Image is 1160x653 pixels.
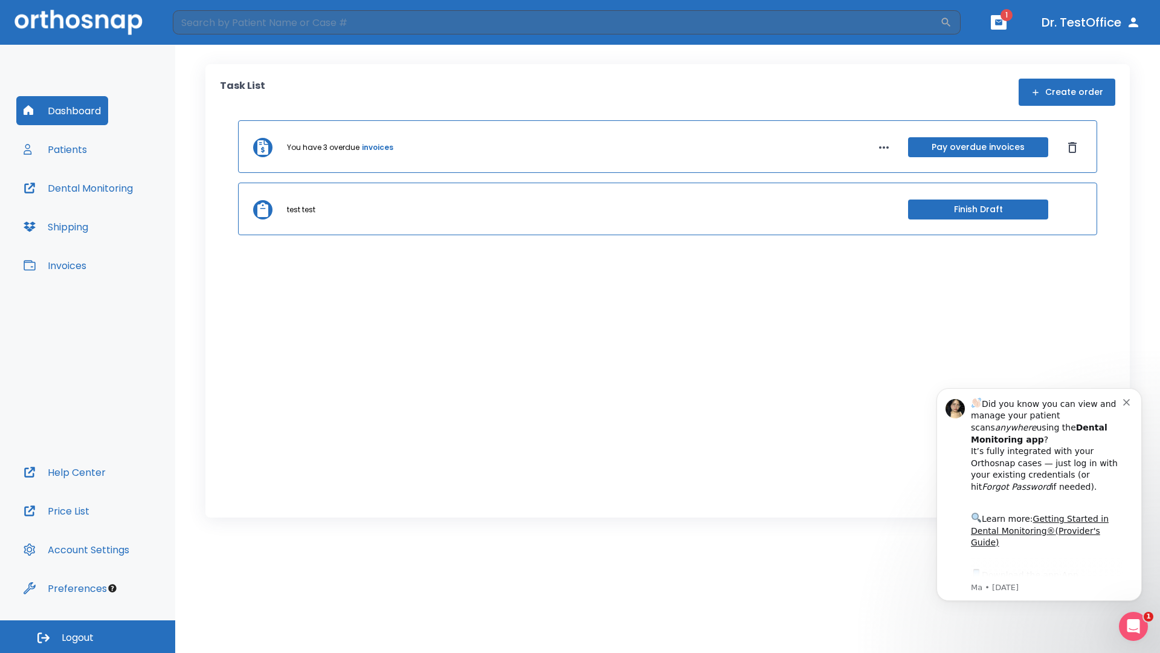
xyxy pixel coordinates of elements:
[16,96,108,125] button: Dashboard
[16,251,94,280] button: Invoices
[16,212,95,241] button: Shipping
[1037,11,1145,33] button: Dr. TestOffice
[53,212,205,223] p: Message from Ma, sent 4w ago
[62,631,94,645] span: Logout
[16,135,94,164] button: Patients
[205,26,214,36] button: Dismiss notification
[1144,612,1153,622] span: 1
[1063,138,1082,157] button: Dismiss
[1000,9,1013,21] span: 1
[16,574,114,603] button: Preferences
[220,79,265,106] p: Task List
[53,197,205,259] div: Download the app: | ​ Let us know if you need help getting started!
[16,535,137,564] button: Account Settings
[14,10,143,34] img: Orthosnap
[918,370,1160,620] iframe: Intercom notifications message
[362,142,393,153] a: invoices
[53,200,160,222] a: App Store
[16,496,97,525] button: Price List
[287,142,359,153] p: You have 3 overdue
[908,200,1048,219] button: Finish Draft
[908,137,1048,157] button: Pay overdue invoices
[287,204,315,215] p: test test
[16,458,113,487] button: Help Center
[1119,612,1148,641] iframe: Intercom live chat
[1019,79,1115,106] button: Create order
[173,10,940,34] input: Search by Patient Name or Case #
[16,174,140,203] button: Dental Monitoring
[107,583,118,594] div: Tooltip anchor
